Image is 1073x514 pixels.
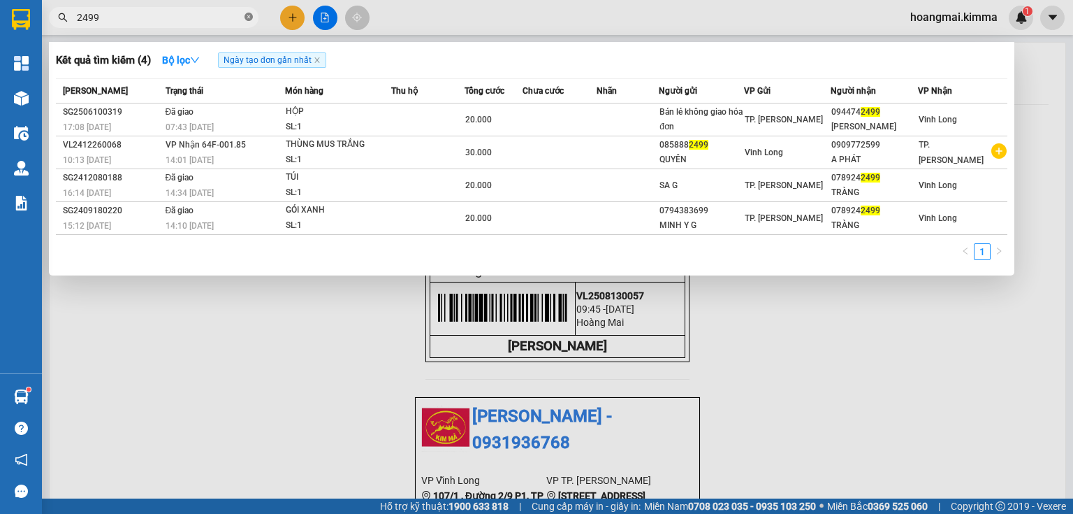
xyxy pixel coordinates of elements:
[133,12,245,45] div: TP. [PERSON_NAME]
[63,171,161,185] div: SG2412080188
[831,204,917,218] div: 078924
[166,221,214,231] span: 14:10 [DATE]
[659,105,743,134] div: Bán lẻ không giao hóa đơn
[286,203,390,218] div: GÓI XANH
[861,107,880,117] span: 2499
[27,387,31,392] sup: 1
[77,10,242,25] input: Tìm tên, số ĐT hoặc mã đơn
[974,243,991,260] li: 1
[63,122,111,132] span: 17:08 [DATE]
[166,188,214,198] span: 14:34 [DATE]
[659,178,743,193] div: SA G
[465,86,504,96] span: Tổng cước
[166,122,214,132] span: 07:43 [DATE]
[745,148,783,157] span: Vĩnh Long
[10,90,126,107] div: 40.000
[63,221,111,231] span: 15:12 [DATE]
[151,49,211,71] button: Bộ lọcdown
[166,86,203,96] span: Trạng thái
[63,138,161,152] div: VL2412260068
[391,86,418,96] span: Thu hộ
[465,115,492,124] span: 20.000
[63,105,161,120] div: SG2506100319
[831,105,917,120] div: 094474
[63,204,161,218] div: SG2409180220
[286,185,390,201] div: SL: 1
[861,206,880,215] span: 2499
[957,243,974,260] button: left
[63,155,111,165] span: 10:13 [DATE]
[15,422,28,435] span: question-circle
[58,13,68,22] span: search
[12,29,124,45] div: [PERSON_NAME]
[919,140,984,165] span: TP. [PERSON_NAME]
[286,218,390,234] div: SL: 1
[991,143,1007,159] span: plus-circle
[961,247,970,255] span: left
[314,57,321,64] span: close
[659,138,743,152] div: 085888
[744,86,771,96] span: VP Gửi
[831,218,917,233] div: TRÀNG
[166,155,214,165] span: 14:01 [DATE]
[190,55,200,65] span: down
[918,86,952,96] span: VP Nhận
[991,243,1007,260] li: Next Page
[166,107,194,117] span: Đã giao
[659,86,697,96] span: Người gửi
[14,56,29,71] img: dashboard-icon
[133,13,167,28] span: Nhận:
[15,485,28,498] span: message
[991,243,1007,260] button: right
[689,140,708,150] span: 2499
[14,126,29,141] img: warehouse-icon
[831,152,917,167] div: A PHÁT
[861,173,880,183] span: 2499
[957,243,974,260] li: Previous Page
[465,148,492,157] span: 30.000
[15,453,28,466] span: notification
[10,92,54,106] span: Thu rồi :
[166,206,194,215] span: Đã giao
[831,185,917,200] div: TRÀNG
[244,11,253,24] span: close-circle
[659,218,743,233] div: MINH Y G
[659,204,743,218] div: 0794383699
[286,152,390,168] div: SL: 1
[63,188,111,198] span: 16:14 [DATE]
[286,137,390,152] div: THÙNG MUS TRẮNG
[14,196,29,210] img: solution-icon
[831,138,917,152] div: 0909772599
[63,86,128,96] span: [PERSON_NAME]
[244,13,253,21] span: close-circle
[286,170,390,185] div: TÚI
[133,62,245,82] div: 0368115139
[166,140,246,150] span: VP Nhận 64F-001.85
[12,13,34,28] span: Gửi:
[831,171,917,185] div: 078924
[166,173,194,183] span: Đã giao
[465,180,492,190] span: 20.000
[745,115,823,124] span: TP. [PERSON_NAME]
[919,213,957,223] span: Vĩnh Long
[745,213,823,223] span: TP. [PERSON_NAME]
[218,52,326,68] span: Ngày tạo đơn gần nhất
[597,86,617,96] span: Nhãn
[286,120,390,135] div: SL: 1
[659,152,743,167] div: QUYÊN
[745,180,823,190] span: TP. [PERSON_NAME]
[831,120,917,134] div: [PERSON_NAME]
[286,104,390,120] div: HỘP
[12,12,124,29] div: Vĩnh Long
[285,86,323,96] span: Món hàng
[523,86,564,96] span: Chưa cước
[12,9,30,30] img: logo-vxr
[831,86,876,96] span: Người nhận
[995,247,1003,255] span: right
[14,161,29,176] img: warehouse-icon
[133,45,245,62] div: ANH VIỄN
[14,91,29,106] img: warehouse-icon
[56,53,151,68] h3: Kết quả tìm kiếm ( 4 )
[919,180,957,190] span: Vĩnh Long
[162,55,200,66] strong: Bộ lọc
